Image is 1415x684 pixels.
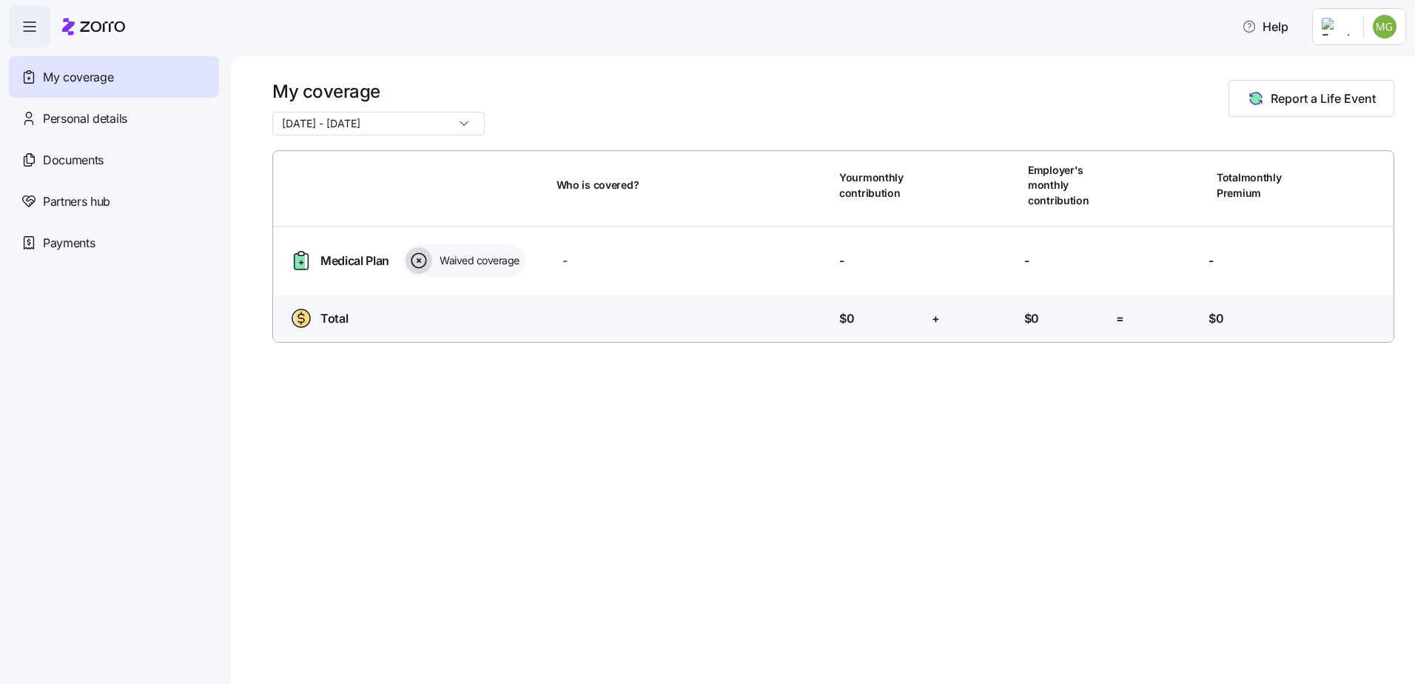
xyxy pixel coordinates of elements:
a: Partners hub [9,181,219,222]
button: Help [1230,12,1300,41]
span: - [562,252,568,270]
span: Total [320,309,348,328]
a: Payments [9,222,219,264]
span: Payments [43,234,95,252]
span: + [932,309,940,328]
span: Medical Plan [320,252,389,270]
span: $0 [1024,309,1039,328]
img: Employer logo [1322,18,1351,36]
span: Who is covered? [557,178,639,192]
span: Waived coverage [435,253,520,268]
img: a65416815310905b38e50becdd568030 [1373,15,1396,38]
h1: My coverage [272,80,485,103]
span: - [1209,252,1214,270]
span: Help [1242,18,1288,36]
span: Employer's monthly contribution [1028,163,1111,208]
span: = [1116,309,1124,328]
a: Documents [9,139,219,181]
span: - [839,252,844,270]
span: Total monthly Premium [1217,170,1300,201]
span: $0 [1209,309,1223,328]
a: My coverage [9,56,219,98]
span: Report a Life Event [1271,90,1376,107]
span: Your monthly contribution [839,170,922,201]
span: Personal details [43,110,127,128]
button: Report a Life Event [1229,80,1394,117]
a: Personal details [9,98,219,139]
span: $0 [839,309,854,328]
span: My coverage [43,68,113,87]
span: Partners hub [43,192,110,211]
span: - [1024,252,1029,270]
span: Documents [43,151,104,170]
